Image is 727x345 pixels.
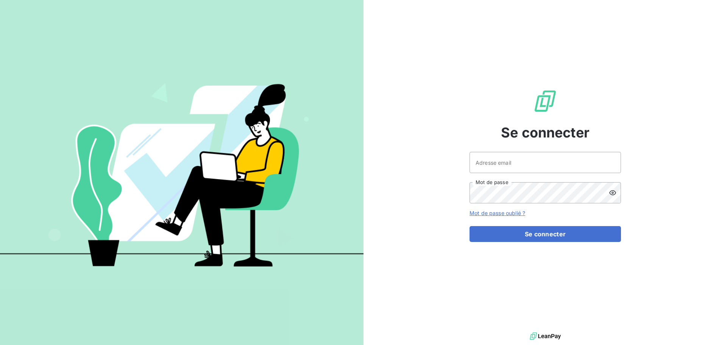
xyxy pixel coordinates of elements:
button: Se connecter [470,226,621,242]
img: logo [530,331,561,342]
a: Mot de passe oublié ? [470,210,525,216]
input: placeholder [470,152,621,173]
span: Se connecter [501,122,590,143]
img: Logo LeanPay [533,89,557,113]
